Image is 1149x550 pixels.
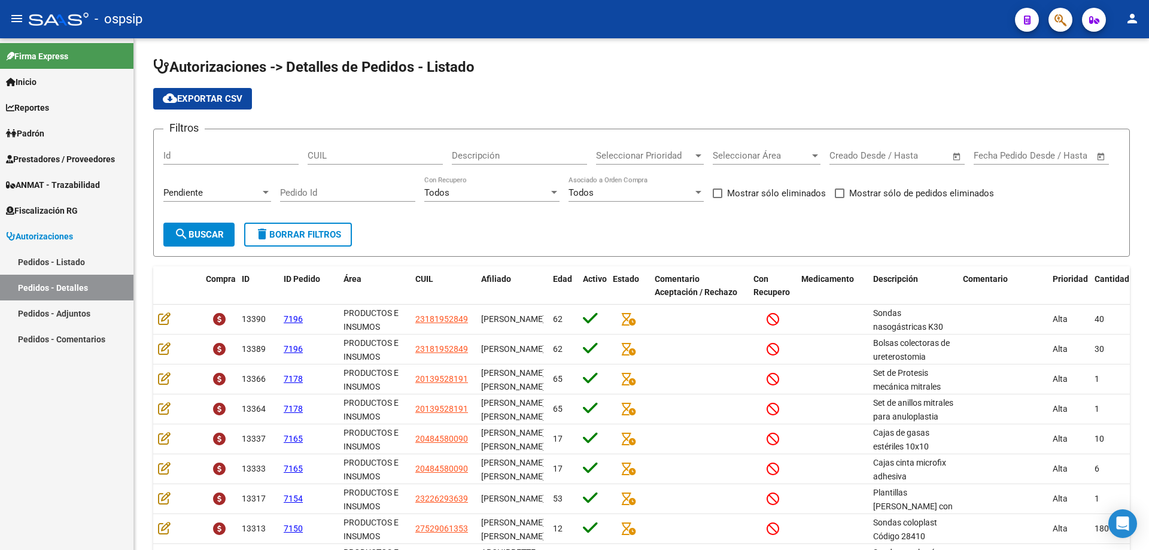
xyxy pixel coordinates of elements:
[255,229,341,240] span: Borrar Filtros
[553,314,563,324] span: 62
[244,223,352,247] button: Borrar Filtros
[1095,314,1104,324] span: 40
[1095,464,1099,473] span: 6
[1053,312,1085,326] div: Alta
[6,75,37,89] span: Inicio
[569,187,594,198] span: Todos
[284,464,303,473] span: 7165
[1095,434,1104,443] span: 10
[344,428,399,465] span: PRODUCTOS E INSUMOS MEDICOS
[95,6,142,32] span: - ospsip
[242,274,250,284] span: ID
[415,374,468,384] span: 20139528191
[1125,11,1139,26] mat-icon: person
[344,274,361,284] span: Área
[481,344,545,354] span: [PERSON_NAME]
[481,428,545,451] span: [PERSON_NAME] [PERSON_NAME]
[873,428,929,451] span: Cajas de gasas estériles 10x10
[1095,404,1099,414] span: 1
[1108,509,1137,538] div: Open Intercom Messenger
[829,150,878,161] input: Fecha inicio
[1095,374,1099,384] span: 1
[344,338,399,375] span: PRODUCTOS E INSUMOS MEDICOS
[553,344,563,354] span: 62
[873,338,950,388] span: Bolsas colectoras de ureterostomia Coloplast código 16810
[553,434,563,443] span: 17
[344,368,399,405] span: PRODUCTOS E INSUMOS MEDICOS
[873,274,918,284] span: Descripción
[583,274,607,284] span: Activo
[6,50,68,63] span: Firma Express
[284,404,303,414] span: 7178
[849,186,994,200] span: Mostrar sólo de pedidos eliminados
[284,524,303,533] span: 7150
[415,274,433,284] span: CUIL
[10,11,24,26] mat-icon: menu
[553,374,563,384] span: 65
[415,314,468,324] span: 23181952849
[284,314,303,324] span: 7196
[237,266,279,306] datatable-header-cell: ID
[553,274,572,284] span: Edad
[753,274,790,297] span: Con Recupero
[415,434,468,443] span: 20484580090
[6,204,78,217] span: Fiscalización RG
[284,494,303,503] span: 7154
[553,404,563,414] span: 65
[1053,274,1088,284] span: Prioridad
[1053,402,1085,416] div: Alta
[868,266,958,306] datatable-header-cell: Descripción
[873,518,937,541] span: Sondas coloplast Código 28410
[553,524,563,533] span: 12
[344,398,399,435] span: PRODUCTOS E INSUMOS MEDICOS
[608,266,650,306] datatable-header-cell: Estado
[974,150,1022,161] input: Fecha inicio
[344,458,399,495] span: PRODUCTOS E INSUMOS MEDICOS
[1053,372,1085,386] div: Alta
[1053,342,1085,356] div: Alta
[284,274,320,284] span: ID Pedido
[284,434,303,443] span: 7165
[481,518,545,541] span: [PERSON_NAME] [PERSON_NAME]
[481,494,545,503] span: [PERSON_NAME]
[749,266,797,306] datatable-header-cell: Con Recupero
[481,274,511,284] span: Afiliado
[1033,150,1091,161] input: Fecha fin
[481,314,545,324] span: [PERSON_NAME]
[242,464,266,473] span: 13333
[1095,494,1099,503] span: 1
[1090,266,1138,306] datatable-header-cell: Cantidad
[163,223,235,247] button: Buscar
[415,344,468,354] span: 23181952849
[284,344,303,354] span: 7196
[424,187,449,198] span: Todos
[548,266,578,306] datatable-header-cell: Edad
[415,464,468,473] span: 20484580090
[163,120,205,136] h3: Filtros
[284,374,303,384] span: 7178
[242,434,266,443] span: 13337
[163,187,203,198] span: Pendiente
[655,274,737,297] span: Comentario Aceptación / Rechazo
[873,308,943,332] span: Sondas nasogástricas K30
[873,398,953,448] span: Set de anillos mitrales para anuloplastia semirrígidas v5 alternativo
[344,308,399,345] span: PRODUCTOS E INSUMOS MEDICOS
[650,266,749,306] datatable-header-cell: Comentario Aceptación / Rechazo
[174,227,189,241] mat-icon: search
[1053,522,1085,536] div: Alta
[153,59,475,75] span: Autorizaciones -> Detalles de Pedidos - Listado
[873,458,946,508] span: Cajas cinta microfix adhesiva hipoalergénica 5x9 6c/u
[727,186,826,200] span: Mostrar sólo eliminados
[344,488,399,525] span: PRODUCTOS E INSUMOS MEDICOS
[1095,344,1104,354] span: 30
[613,274,639,284] span: Estado
[481,368,545,391] span: [PERSON_NAME] [PERSON_NAME]
[242,374,266,384] span: 13366
[889,150,947,161] input: Fecha fin
[1053,492,1085,506] div: Alta
[153,88,252,110] button: Exportar CSV
[553,464,563,473] span: 17
[279,266,339,306] datatable-header-cell: ID Pedido
[339,266,411,306] datatable-header-cell: Área
[163,91,177,105] mat-icon: cloud_download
